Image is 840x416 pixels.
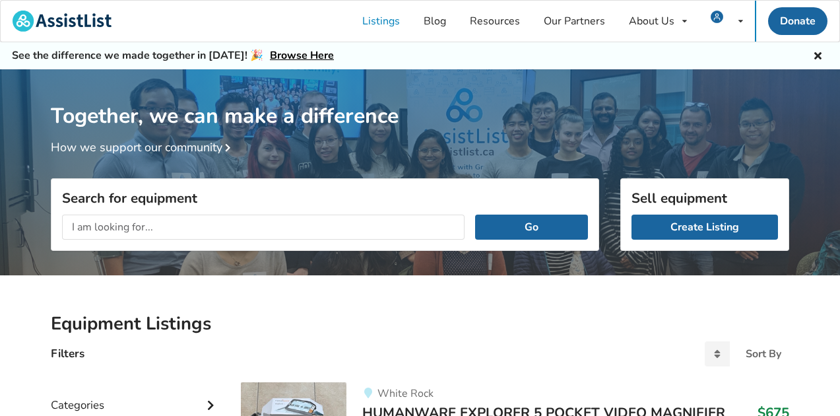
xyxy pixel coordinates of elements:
h1: Together, we can make a difference [51,69,789,129]
a: Create Listing [631,215,778,240]
h3: Sell equipment [631,190,778,207]
input: I am looking for... [62,215,465,240]
h3: Search for equipment [62,190,588,207]
a: Resources [458,1,532,42]
img: user icon [711,11,723,23]
a: Donate [768,7,827,35]
h5: See the difference we made together in [DATE]! 🎉 [12,49,334,63]
h2: Equipment Listings [51,312,789,335]
a: Our Partners [532,1,617,42]
a: How we support our community [51,139,236,155]
a: Listings [350,1,412,42]
img: assistlist-logo [13,11,112,32]
button: Go [475,215,588,240]
h4: Filters [51,346,84,361]
span: White Rock [377,386,434,401]
div: Sort By [746,349,781,359]
a: Blog [412,1,458,42]
a: Browse Here [270,48,334,63]
div: About Us [629,16,674,26]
